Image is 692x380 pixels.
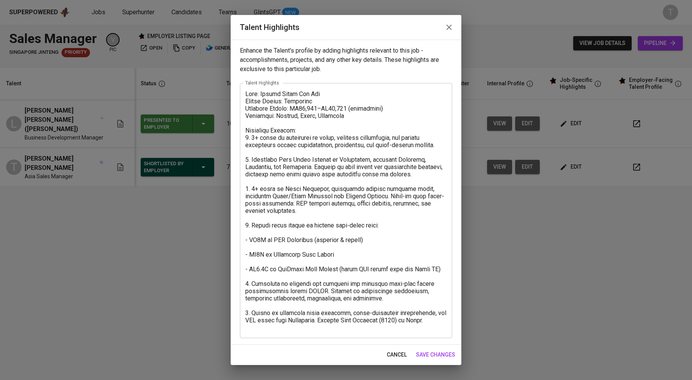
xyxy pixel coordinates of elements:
textarea: Lore: Ipsumd Sitam Con Adi Elitse Doeius: Temporinc Utlabore Etdolo: MA86,941–AL40,721 (enimadmin... [245,90,447,331]
p: Enhance the Talent's profile by adding highlights relevant to this job - accomplishments, project... [240,46,452,74]
button: cancel [384,348,410,362]
button: save changes [413,348,458,362]
h2: Talent Highlights [240,21,452,33]
span: cancel [387,350,407,360]
span: save changes [416,350,455,360]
